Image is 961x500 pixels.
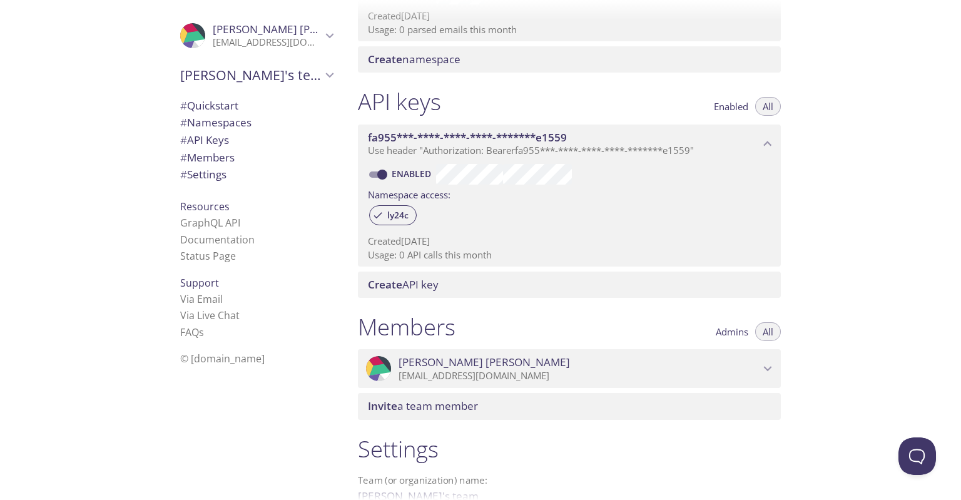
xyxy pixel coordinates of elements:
label: Team (or organization) name: [358,476,488,485]
span: # [180,133,187,147]
span: API key [368,277,439,292]
span: Create [368,277,402,292]
div: David Melara [358,349,781,388]
span: © [DOMAIN_NAME] [180,352,265,365]
p: [EMAIL_ADDRESS][DOMAIN_NAME] [213,36,322,49]
span: Quickstart [180,98,238,113]
div: ly24c [369,205,417,225]
div: Invite a team member [358,393,781,419]
span: Members [180,150,235,165]
span: Resources [180,200,230,213]
div: Namespaces [170,114,343,131]
label: Namespace access: [368,185,450,203]
div: Quickstart [170,97,343,115]
span: namespace [368,52,460,66]
span: [PERSON_NAME] [PERSON_NAME] [213,22,384,36]
a: Status Page [180,249,236,263]
iframe: Help Scout Beacon - Open [898,437,936,475]
span: # [180,115,187,130]
a: Enabled [390,168,436,180]
p: Usage: 0 API calls this month [368,248,771,262]
span: # [180,150,187,165]
button: Enabled [706,97,756,116]
span: [PERSON_NAME] [PERSON_NAME] [399,355,570,369]
div: David Melara [170,15,343,56]
p: Created [DATE] [368,235,771,248]
div: Members [170,149,343,166]
button: Admins [708,322,756,341]
h1: Settings [358,435,781,463]
span: a team member [368,399,478,413]
button: All [755,97,781,116]
span: Invite [368,399,397,413]
span: # [180,167,187,181]
span: Create [368,52,402,66]
div: Create API Key [358,272,781,298]
h1: Members [358,313,455,341]
span: Settings [180,167,226,181]
a: Via Email [180,292,223,306]
button: All [755,322,781,341]
span: API Keys [180,133,229,147]
div: David's team [170,59,343,91]
span: [PERSON_NAME]'s team [180,66,322,84]
div: API Keys [170,131,343,149]
a: Documentation [180,233,255,247]
span: s [199,325,204,339]
span: ly24c [380,210,416,221]
div: Create namespace [358,46,781,73]
a: GraphQL API [180,216,240,230]
span: # [180,98,187,113]
a: FAQ [180,325,204,339]
p: [EMAIL_ADDRESS][DOMAIN_NAME] [399,370,760,382]
div: Team Settings [170,166,343,183]
span: Namespaces [180,115,252,130]
p: Usage: 0 parsed emails this month [368,23,771,36]
a: Via Live Chat [180,309,240,322]
h1: API keys [358,88,441,116]
span: Support [180,276,219,290]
